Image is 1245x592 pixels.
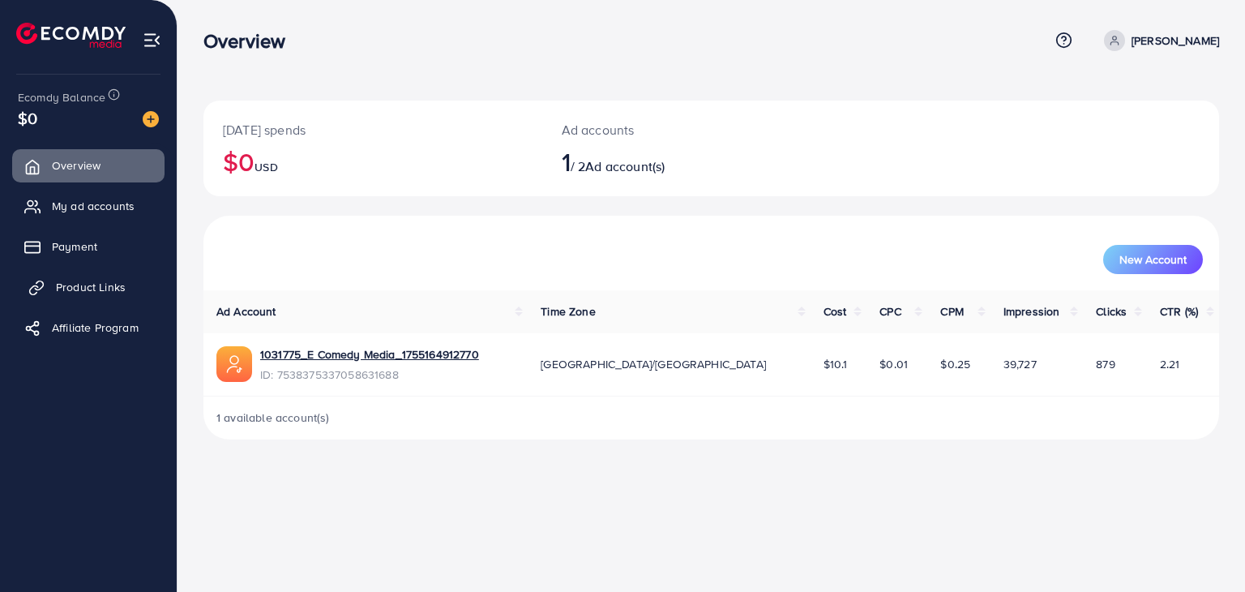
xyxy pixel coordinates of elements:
[1176,519,1233,580] iframe: Chat
[562,120,777,139] p: Ad accounts
[1132,31,1219,50] p: [PERSON_NAME]
[1119,254,1187,265] span: New Account
[1096,356,1115,372] span: 879
[1096,303,1127,320] span: Clicks
[562,143,571,180] span: 1
[12,149,165,182] a: Overview
[260,367,479,383] span: ID: 7538375337058631688
[52,198,135,214] span: My ad accounts
[12,271,165,303] a: Product Links
[12,311,165,344] a: Affiliate Program
[562,146,777,177] h2: / 2
[1003,356,1037,372] span: 39,727
[585,157,665,175] span: Ad account(s)
[541,303,595,320] span: Time Zone
[255,159,277,175] span: USD
[12,230,165,263] a: Payment
[216,346,252,382] img: ic-ads-acc.e4c84228.svg
[12,190,165,222] a: My ad accounts
[260,346,479,362] a: 1031775_E Comedy Media_1755164912770
[223,146,523,177] h2: $0
[824,356,848,372] span: $10.1
[223,120,523,139] p: [DATE] spends
[824,303,847,320] span: Cost
[1103,245,1203,274] button: New Account
[1097,30,1219,51] a: [PERSON_NAME]
[143,31,161,49] img: menu
[1160,303,1198,320] span: CTR (%)
[1160,356,1180,372] span: 2.21
[879,303,901,320] span: CPC
[940,303,963,320] span: CPM
[18,89,105,105] span: Ecomdy Balance
[52,157,101,174] span: Overview
[1003,303,1060,320] span: Impression
[541,356,766,372] span: [GEOGRAPHIC_DATA]/[GEOGRAPHIC_DATA]
[940,356,970,372] span: $0.25
[143,111,159,127] img: image
[16,23,126,48] img: logo
[203,29,298,53] h3: Overview
[52,238,97,255] span: Payment
[52,320,139,336] span: Affiliate Program
[56,279,126,295] span: Product Links
[879,356,908,372] span: $0.01
[216,303,276,320] span: Ad Account
[18,106,37,130] span: $0
[216,410,330,426] span: 1 available account(s)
